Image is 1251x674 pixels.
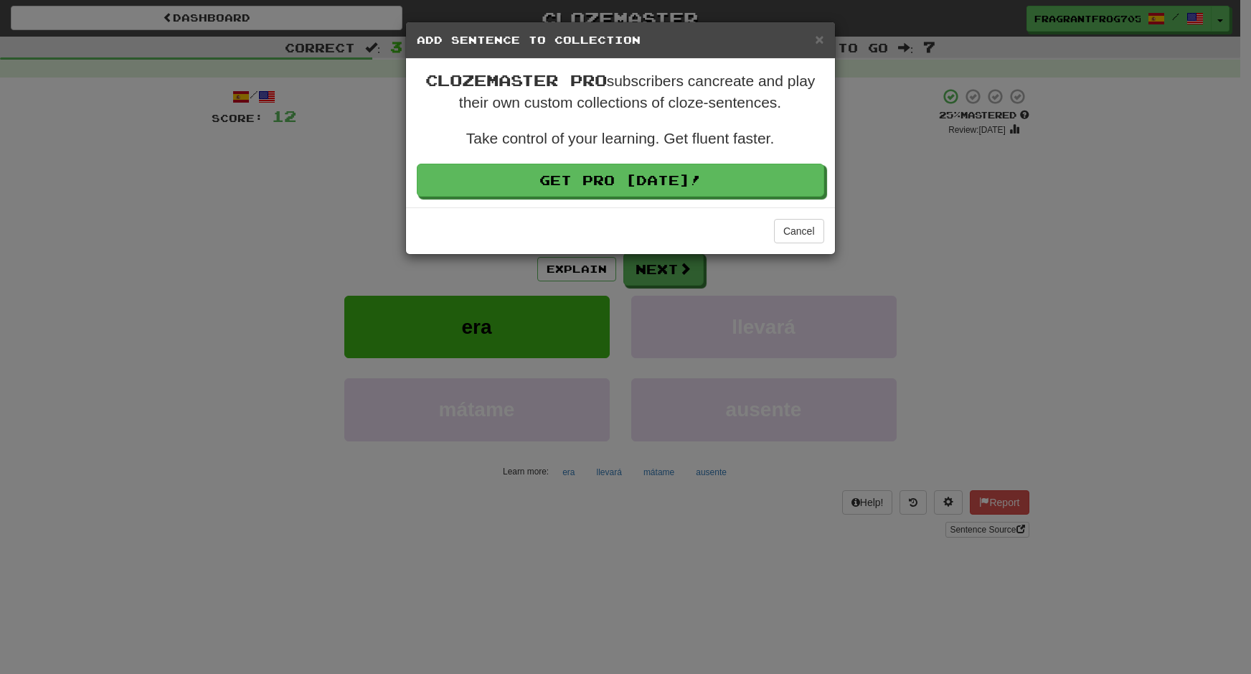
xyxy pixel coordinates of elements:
button: Cancel [774,219,824,243]
span: × [815,31,823,47]
p: subscribers can create and play their own custom collections of cloze-sentences. [417,70,824,113]
button: Close [815,32,823,47]
p: Take control of your learning. Get fluent faster. [417,128,824,149]
h5: Add Sentence to Collection [417,33,824,47]
span: Clozemaster Pro [425,71,607,89]
a: Get Pro [DATE]! [417,164,824,197]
